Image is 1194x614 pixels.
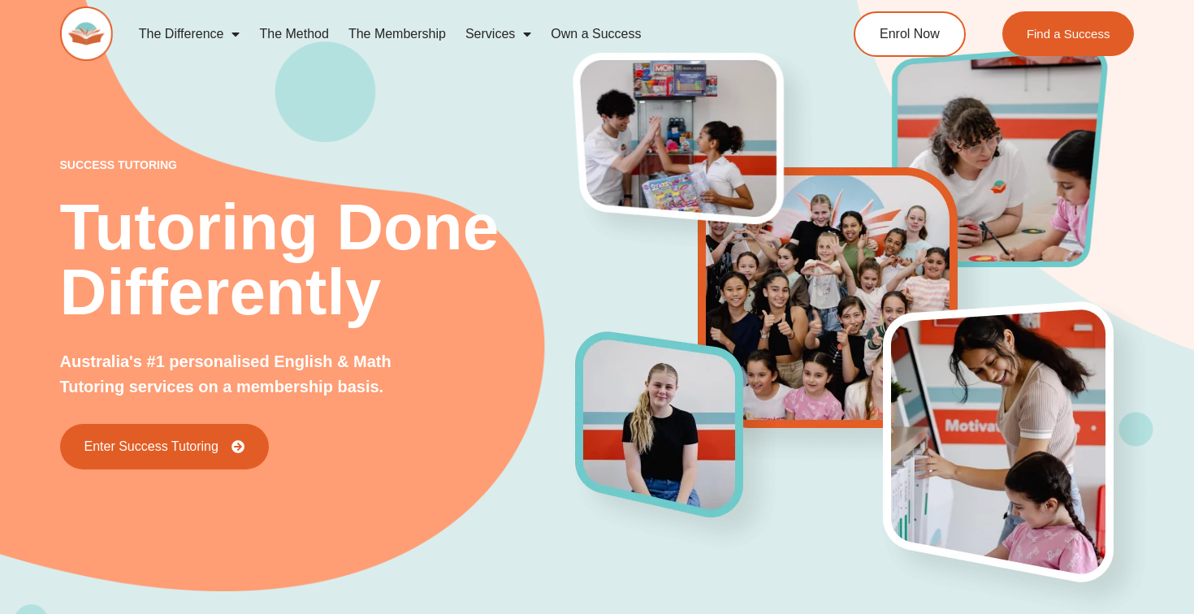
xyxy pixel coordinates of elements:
span: Enrol Now [880,28,940,41]
p: Australia's #1 personalised English & Math Tutoring services on a membership basis. [60,349,437,400]
span: Find a Success [1027,28,1110,40]
a: Enrol Now [854,11,966,57]
a: The Difference [129,15,250,53]
a: Enter Success Tutoring [60,424,269,469]
a: Own a Success [541,15,651,53]
span: Enter Success Tutoring [84,440,218,453]
h2: Tutoring Done Differently [60,195,576,325]
p: success tutoring [60,159,576,171]
nav: Menu [129,15,793,53]
a: Services [456,15,541,53]
a: The Method [249,15,338,53]
a: The Membership [339,15,456,53]
a: Find a Success [1002,11,1135,56]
